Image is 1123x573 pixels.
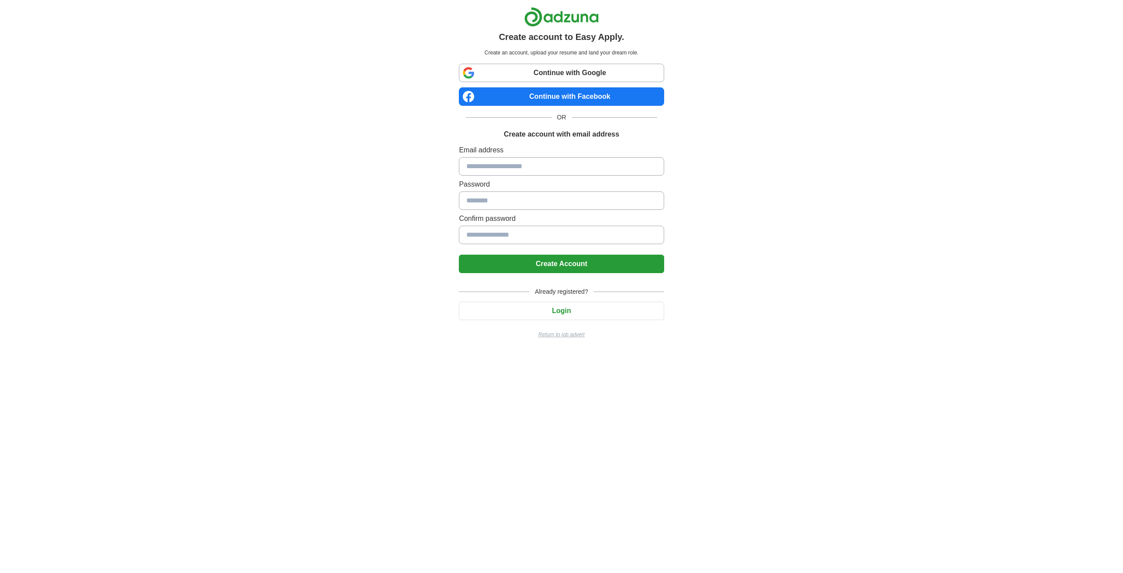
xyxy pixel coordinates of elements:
label: Password [459,179,664,190]
a: Login [459,307,664,314]
span: OR [552,113,572,122]
label: Email address [459,145,664,155]
a: Return to job advert [459,331,664,339]
h1: Create account with email address [504,129,619,140]
p: Create an account, upload your resume and land your dream role. [461,49,662,57]
button: Create Account [459,255,664,273]
h1: Create account to Easy Apply. [499,30,624,43]
img: Adzuna logo [524,7,599,27]
label: Confirm password [459,213,664,224]
a: Continue with Facebook [459,87,664,106]
button: Login [459,302,664,320]
a: Continue with Google [459,64,664,82]
span: Already registered? [529,287,593,296]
